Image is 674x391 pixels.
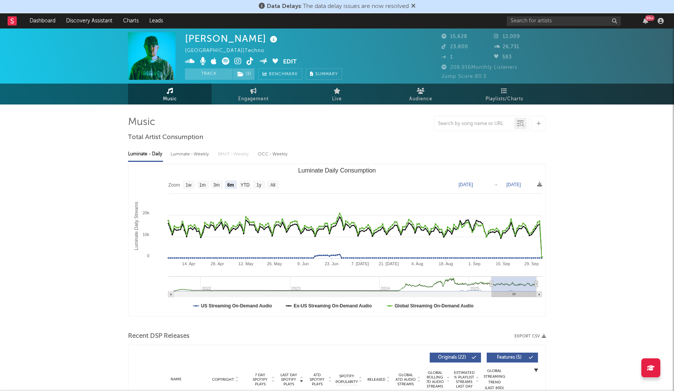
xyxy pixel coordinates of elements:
text: → [494,182,498,187]
text: US Streaming On-Demand Audio [201,303,272,309]
input: Search by song name or URL [434,121,514,127]
a: Charts [118,13,144,28]
span: 7 Day Spotify Plays [250,373,270,386]
a: Live [295,84,379,104]
text: 1w [186,182,192,188]
svg: Luminate Daily Consumption [128,164,546,316]
span: 208,916 Monthly Listeners [441,65,517,70]
text: 29. Sep [524,261,539,266]
span: 15,628 [441,34,467,39]
text: 0 [147,253,149,258]
text: 21. [DATE] [379,261,399,266]
text: 14. Apr [182,261,195,266]
span: Live [332,95,342,104]
span: Originals ( 22 ) [435,355,470,360]
span: Dismiss [411,3,416,9]
span: ATD Spotify Plays [307,373,327,386]
div: Luminate - Daily [128,148,163,161]
text: Luminate Daily Consumption [298,167,376,174]
text: 20k [142,211,149,215]
div: Name [151,377,201,382]
a: Benchmark [258,68,302,80]
text: 12. May [239,261,254,266]
text: 1y [256,182,261,188]
span: 1 [441,55,453,60]
span: Total Artist Consumption [128,133,203,142]
span: ( 1 ) [233,68,255,80]
span: Estimated % Playlist Streams Last Day [454,370,475,389]
div: [GEOGRAPHIC_DATA] | Techno [185,46,273,55]
text: 1m [199,182,206,188]
text: 4. Aug [411,261,423,266]
span: 26,731 [494,44,519,49]
text: 7. [DATE] [351,261,369,266]
text: [DATE] [459,182,473,187]
text: All [270,182,275,188]
span: Music [163,95,177,104]
div: 99 + [645,15,655,21]
span: Audience [409,95,432,104]
a: Audience [379,84,462,104]
div: [PERSON_NAME] [185,32,279,45]
a: Music [128,84,212,104]
text: Global Streaming On-Demand Audio [395,303,474,309]
text: Ex-US Streaming On-Demand Audio [294,303,372,309]
div: OCC - Weekly [258,148,288,161]
button: (1) [233,68,255,80]
a: Discovery Assistant [61,13,118,28]
text: YTD [240,182,250,188]
div: Global Streaming Trend (Last 60D) [483,368,506,391]
a: Engagement [212,84,295,104]
span: Engagement [238,95,269,104]
span: 583 [494,55,512,60]
button: Features(5) [487,353,538,363]
a: Leads [144,13,168,28]
span: Last Day Spotify Plays [278,373,299,386]
text: 28. Apr [210,261,224,266]
text: 23. Jun [325,261,339,266]
span: 23,800 [441,44,468,49]
text: 6m [227,182,234,188]
span: : The data delay issues are now resolved [267,3,409,9]
span: Spotify Popularity [335,374,358,385]
input: Search for artists [507,16,621,26]
text: 9. Jun [297,261,309,266]
span: Global Rolling 7D Audio Streams [424,370,445,389]
span: Summary [315,72,338,76]
span: Released [367,377,385,382]
text: 26. May [267,261,282,266]
span: Copyright [212,377,234,382]
text: 18. Aug [439,261,453,266]
span: Recent DSP Releases [128,332,190,341]
text: 15. Sep [496,261,510,266]
a: Playlists/Charts [462,84,546,104]
span: Global ATD Audio Streams [395,373,416,386]
button: Originals(22) [430,353,481,363]
div: Luminate - Weekly [171,148,210,161]
span: Playlists/Charts [486,95,523,104]
text: Luminate Daily Streams [134,202,139,250]
text: Zoom [168,182,180,188]
button: Track [185,68,233,80]
a: Dashboard [24,13,61,28]
span: Features ( 5 ) [492,355,527,360]
span: Jump Score: 80.3 [441,74,486,79]
button: Export CSV [514,334,546,339]
text: [DATE] [506,182,521,187]
text: 1. Sep [468,261,481,266]
span: 12,009 [494,34,520,39]
button: Summary [306,68,342,80]
span: Benchmark [269,70,298,79]
span: Data Delays [267,3,301,9]
button: Edit [283,57,297,67]
button: 99+ [643,18,648,24]
text: 3m [214,182,220,188]
text: 10k [142,232,149,237]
